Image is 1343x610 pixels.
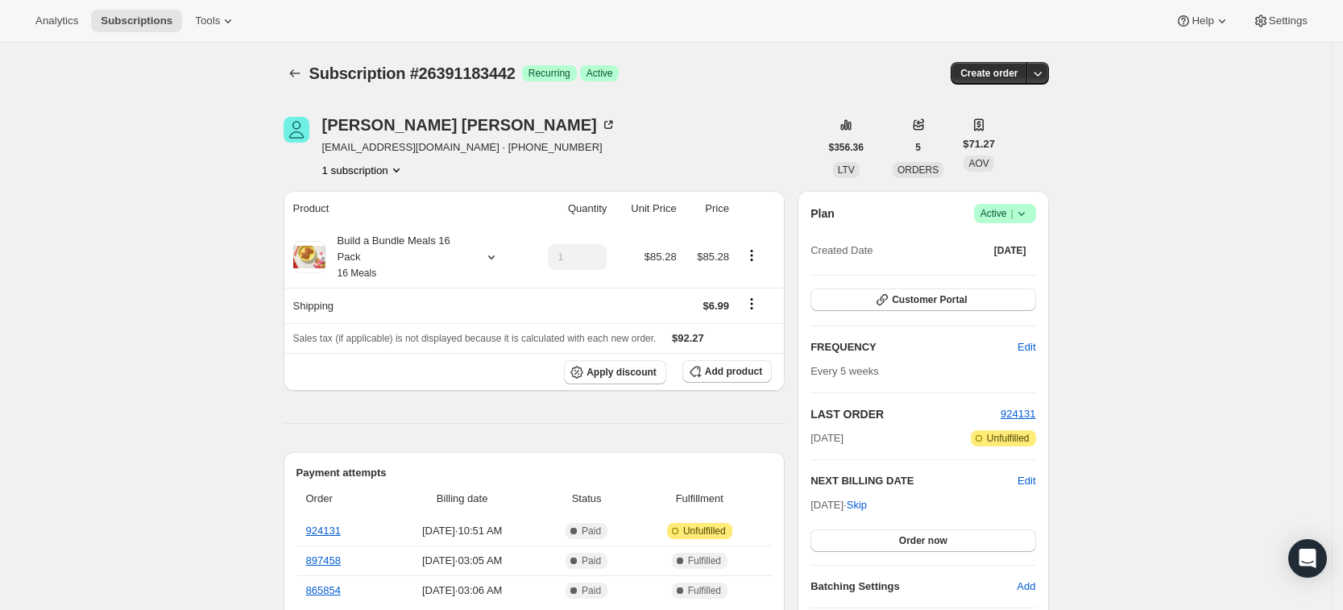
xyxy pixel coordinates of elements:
[739,247,765,264] button: Product actions
[322,117,616,133] div: [PERSON_NAME] [PERSON_NAME]
[1166,10,1239,32] button: Help
[296,465,773,481] h2: Payment attempts
[906,136,931,159] button: 5
[899,534,947,547] span: Order now
[91,10,182,32] button: Subscriptions
[892,293,967,306] span: Customer Portal
[306,525,341,537] a: 924131
[1001,406,1035,422] button: 924131
[1007,574,1045,600] button: Add
[293,333,657,344] span: Sales tax (if applicable) is not displayed because it is calculated with each new order.
[697,251,729,263] span: $85.28
[636,491,762,507] span: Fulfillment
[1269,15,1308,27] span: Settings
[672,332,704,344] span: $92.27
[810,579,1017,595] h6: Batching Settings
[688,584,721,597] span: Fulfilled
[951,62,1027,85] button: Create order
[980,205,1030,222] span: Active
[645,251,677,263] span: $85.28
[810,205,835,222] h2: Plan
[915,141,921,154] span: 5
[1001,408,1035,420] a: 924131
[810,430,844,446] span: [DATE]
[810,365,879,377] span: Every 5 weeks
[582,584,601,597] span: Paid
[284,62,306,85] button: Subscriptions
[185,10,246,32] button: Tools
[984,239,1036,262] button: [DATE]
[582,554,601,567] span: Paid
[306,584,341,596] a: 865854
[587,366,657,379] span: Apply discount
[960,67,1018,80] span: Create order
[682,191,734,226] th: Price
[739,295,765,313] button: Shipping actions
[587,67,613,80] span: Active
[309,64,516,82] span: Subscription #26391183442
[546,491,628,507] span: Status
[968,158,989,169] span: AOV
[26,10,88,32] button: Analytics
[611,191,681,226] th: Unit Price
[101,15,172,27] span: Subscriptions
[284,288,526,323] th: Shipping
[1018,339,1035,355] span: Edit
[1010,207,1013,220] span: |
[837,492,877,518] button: Skip
[994,244,1026,257] span: [DATE]
[582,525,601,537] span: Paid
[987,432,1030,445] span: Unfulfilled
[683,525,726,537] span: Unfulfilled
[525,191,611,226] th: Quantity
[682,360,772,383] button: Add product
[388,553,537,569] span: [DATE] · 03:05 AM
[284,117,309,143] span: Michelle Joy Johnson
[810,473,1018,489] h2: NEXT BILLING DATE
[705,365,762,378] span: Add product
[296,481,383,517] th: Order
[897,164,939,176] span: ORDERS
[819,136,873,159] button: $356.36
[688,554,721,567] span: Fulfilled
[1192,15,1213,27] span: Help
[963,136,995,152] span: $71.27
[195,15,220,27] span: Tools
[322,139,616,156] span: [EMAIL_ADDRESS][DOMAIN_NAME] · [PHONE_NUMBER]
[528,67,570,80] span: Recurring
[338,268,377,279] small: 16 Meals
[810,288,1035,311] button: Customer Portal
[388,491,537,507] span: Billing date
[703,300,729,312] span: $6.99
[388,583,537,599] span: [DATE] · 03:06 AM
[829,141,864,154] span: $356.36
[810,529,1035,552] button: Order now
[325,233,470,281] div: Build a Bundle Meals 16 Pack
[1008,334,1045,360] button: Edit
[810,499,867,511] span: [DATE] ·
[322,162,404,178] button: Product actions
[847,497,867,513] span: Skip
[810,339,1018,355] h2: FREQUENCY
[838,164,855,176] span: LTV
[564,360,666,384] button: Apply discount
[35,15,78,27] span: Analytics
[1018,473,1035,489] button: Edit
[388,523,537,539] span: [DATE] · 10:51 AM
[810,243,873,259] span: Created Date
[1017,579,1035,595] span: Add
[1288,539,1327,578] div: Open Intercom Messenger
[810,406,1001,422] h2: LAST ORDER
[284,191,526,226] th: Product
[306,554,341,566] a: 897458
[1243,10,1317,32] button: Settings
